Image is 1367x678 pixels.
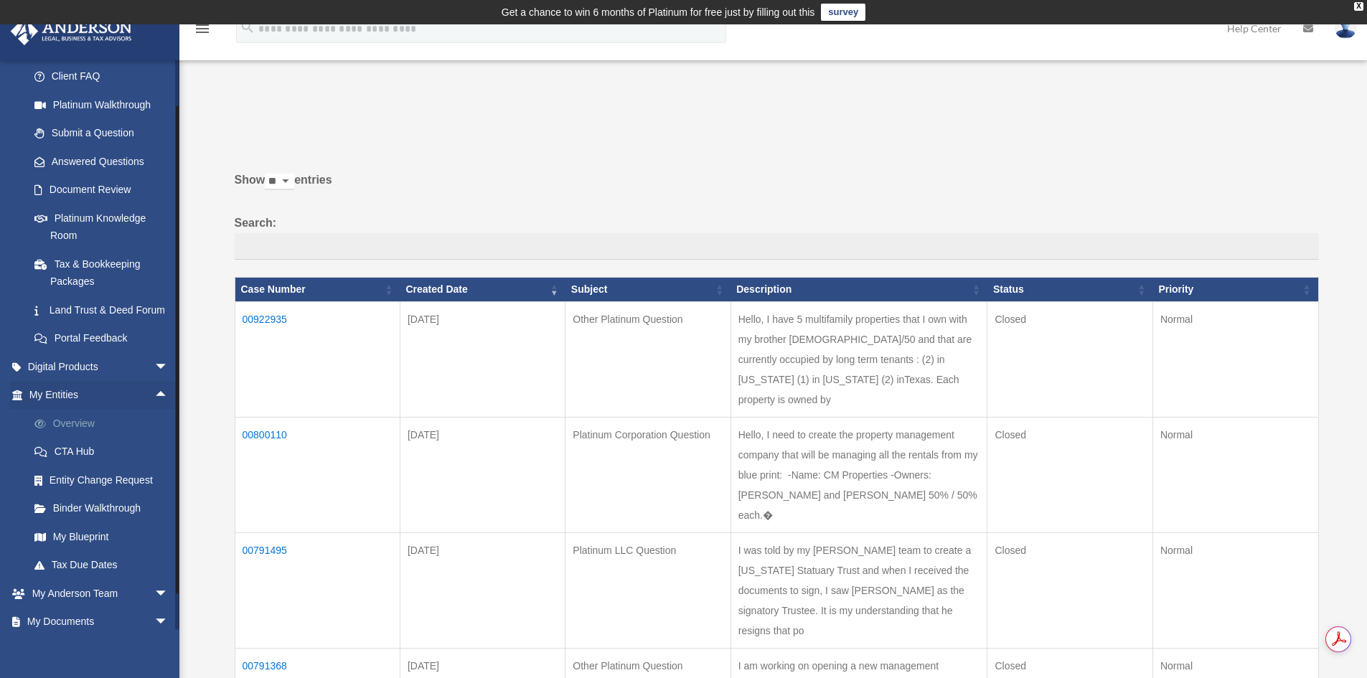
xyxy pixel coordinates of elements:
td: Hello, I have 5 multifamily properties that I own with my brother [DEMOGRAPHIC_DATA]/50 and that ... [731,301,987,417]
a: Overview [20,409,190,438]
td: [DATE] [400,417,565,532]
th: Created Date: activate to sort column ascending [400,278,565,302]
a: Entity Change Request [20,466,190,494]
a: Tax & Bookkeeping Packages [20,250,183,296]
td: 00800110 [235,417,400,532]
a: My Entitiesarrow_drop_up [10,381,190,410]
span: arrow_drop_down [154,352,183,382]
a: Platinum Knowledge Room [20,204,183,250]
a: My Blueprint [20,522,190,551]
a: Platinum Walkthrough [20,90,183,119]
input: Search: [235,233,1319,260]
th: Description: activate to sort column ascending [731,278,987,302]
td: Closed [987,532,1152,648]
a: Tax Due Dates [20,551,190,580]
a: Land Trust & Deed Forum [20,296,183,324]
a: Document Review [20,176,183,204]
img: User Pic [1335,18,1356,39]
select: Showentries [265,174,294,190]
i: search [240,19,255,35]
label: Search: [235,213,1319,260]
th: Subject: activate to sort column ascending [565,278,731,302]
span: arrow_drop_down [154,579,183,608]
td: 00922935 [235,301,400,417]
img: Anderson Advisors Platinum Portal [6,17,136,45]
td: Hello, I need to create the property management company that will be managing all the rentals fro... [731,417,987,532]
a: My Documentsarrow_drop_down [10,608,190,636]
th: Priority: activate to sort column ascending [1152,278,1318,302]
td: Platinum LLC Question [565,532,731,648]
a: Binder Walkthrough [20,494,190,523]
a: Digital Productsarrow_drop_down [10,352,190,381]
a: CTA Hub [20,438,190,466]
td: Platinum Corporation Question [565,417,731,532]
a: Submit a Question [20,119,183,148]
a: menu [194,25,211,37]
td: Closed [987,417,1152,532]
td: [DATE] [400,301,565,417]
td: Normal [1152,417,1318,532]
td: Other Platinum Question [565,301,731,417]
td: Normal [1152,532,1318,648]
th: Case Number: activate to sort column ascending [235,278,400,302]
td: 00791495 [235,532,400,648]
td: [DATE] [400,532,565,648]
span: arrow_drop_up [154,381,183,410]
a: My Anderson Teamarrow_drop_down [10,579,190,608]
a: Client FAQ [20,62,183,91]
div: Get a chance to win 6 months of Platinum for free just by filling out this [502,4,815,21]
a: survey [821,4,865,21]
td: Closed [987,301,1152,417]
td: Normal [1152,301,1318,417]
i: menu [194,20,211,37]
div: close [1354,2,1363,11]
a: Answered Questions [20,147,176,176]
span: arrow_drop_down [154,608,183,637]
label: Show entries [235,170,1319,204]
a: Portal Feedback [20,324,183,353]
th: Status: activate to sort column ascending [987,278,1152,302]
td: I was told by my [PERSON_NAME] team to create a [US_STATE] Statuary Trust and when I received the... [731,532,987,648]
